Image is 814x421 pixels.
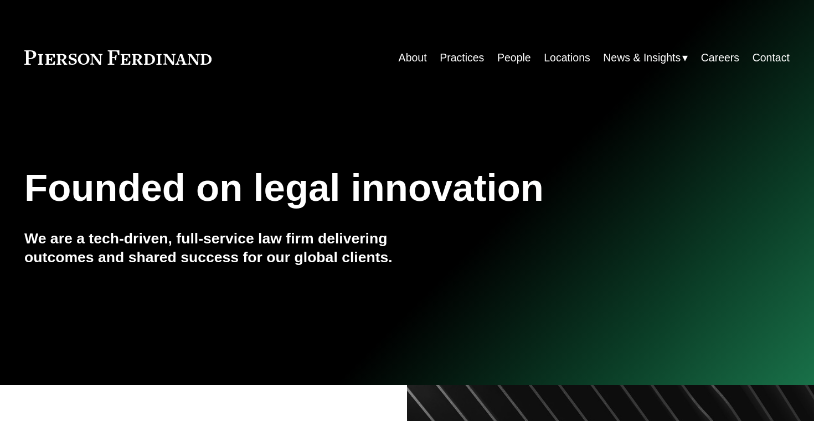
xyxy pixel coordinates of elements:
a: About [399,47,427,69]
a: Careers [701,47,739,69]
a: Practices [440,47,484,69]
a: Locations [544,47,590,69]
a: People [497,47,531,69]
h4: We are a tech-driven, full-service law firm delivering outcomes and shared success for our global... [24,230,407,267]
h1: Founded on legal innovation [24,167,662,210]
span: News & Insights [603,48,681,67]
a: Contact [753,47,790,69]
a: folder dropdown [603,47,688,69]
